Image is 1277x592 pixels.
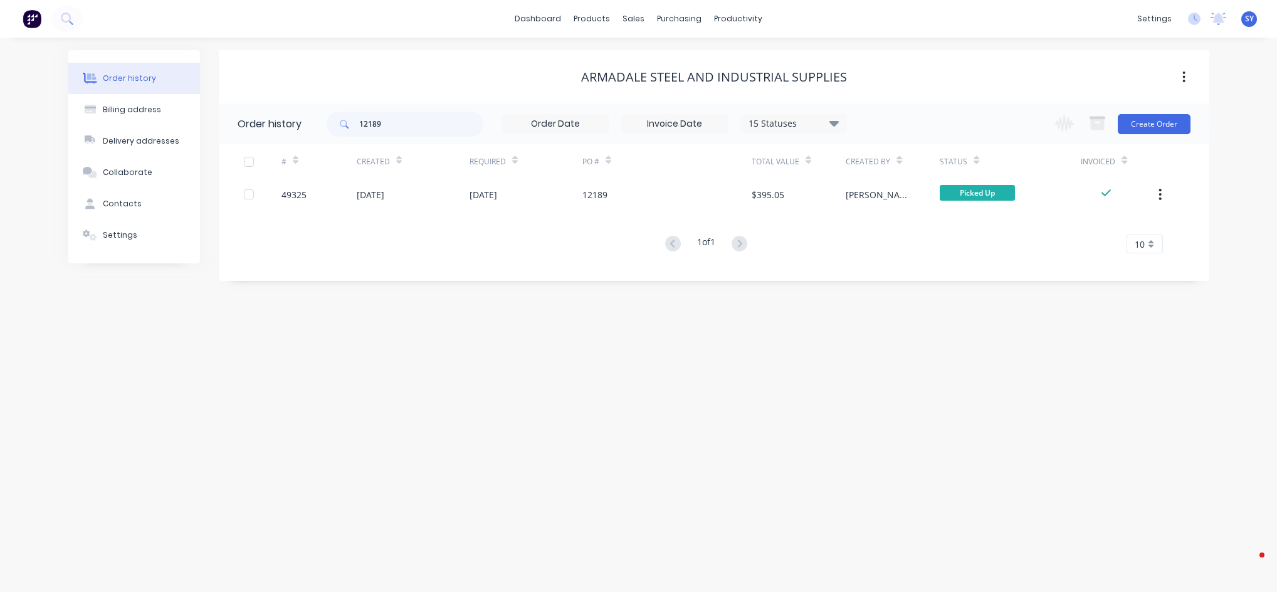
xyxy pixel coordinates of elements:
span: SY [1245,13,1254,24]
div: [DATE] [357,188,384,201]
div: settings [1131,9,1178,28]
button: Delivery addresses [68,125,200,157]
input: Order Date [503,115,608,134]
button: Create Order [1118,114,1190,134]
div: Created [357,156,390,167]
img: Factory [23,9,41,28]
button: Order history [68,63,200,94]
div: # [281,144,357,179]
div: Contacts [103,198,142,209]
div: [PERSON_NAME] [846,188,915,201]
div: Created [357,144,470,179]
div: Status [940,156,967,167]
span: 10 [1135,238,1145,251]
div: Total Value [752,156,799,167]
button: Collaborate [68,157,200,188]
div: Settings [103,230,137,241]
a: dashboard [508,9,567,28]
div: Delivery addresses [103,135,179,147]
button: Billing address [68,94,200,125]
div: 12189 [582,188,607,201]
div: products [567,9,616,28]
div: sales [616,9,651,28]
div: Invoiced [1081,144,1156,179]
div: Status [940,144,1081,179]
div: 1 of 1 [697,235,715,253]
div: PO # [582,156,599,167]
div: 15 Statuses [741,117,846,130]
div: [DATE] [470,188,497,201]
div: purchasing [651,9,708,28]
div: Created By [846,156,890,167]
div: # [281,156,286,167]
div: Collaborate [103,167,152,178]
div: Order history [238,117,302,132]
div: Armadale steel and Industrial Supplies [581,70,847,85]
div: productivity [708,9,769,28]
input: Search... [359,112,483,137]
iframe: Intercom live chat [1234,549,1264,579]
div: Order history [103,73,156,84]
button: Contacts [68,188,200,219]
div: Total Value [752,144,846,179]
span: Picked Up [940,185,1015,201]
div: $395.05 [752,188,784,201]
div: Required [470,144,582,179]
div: Required [470,156,506,167]
div: Billing address [103,104,161,115]
div: PO # [582,144,752,179]
div: Created By [846,144,940,179]
button: Settings [68,219,200,251]
div: Invoiced [1081,156,1115,167]
div: 49325 [281,188,307,201]
input: Invoice Date [622,115,727,134]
